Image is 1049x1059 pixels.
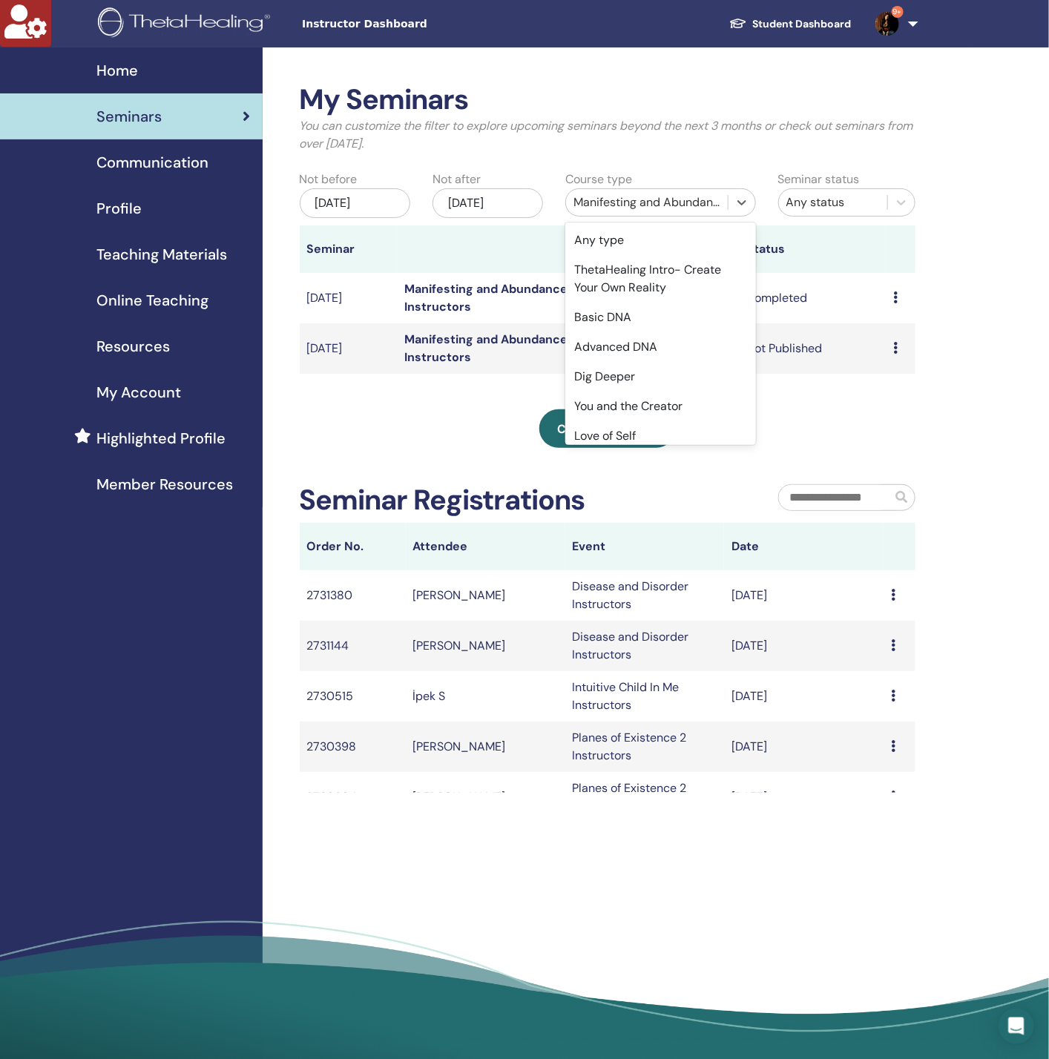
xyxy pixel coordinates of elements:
div: ThetaHealing Intro- Create Your Own Reality [565,255,756,303]
td: 2731380 [300,570,406,621]
span: Member Resources [96,473,233,495]
span: Profile [96,197,142,220]
td: İpek S [406,671,565,722]
td: [PERSON_NAME] [406,722,565,772]
span: Create seminar [558,421,657,437]
td: 2730304 [300,772,406,822]
span: Instructor Dashboard [302,16,524,32]
th: Order No. [300,523,406,570]
td: [DATE] [300,273,398,323]
h2: My Seminars [300,83,916,117]
span: Resources [96,335,170,357]
label: Course type [565,171,632,188]
div: Basic DNA [565,303,756,332]
td: Disease and Disorder Instructors [565,570,724,621]
span: Seminars [96,105,162,128]
th: Attendee [406,523,565,570]
span: Teaching Materials [96,243,227,265]
span: My Account [96,381,181,403]
td: Intuitive Child In Me Instructors [565,671,724,722]
td: [DATE] [724,722,884,772]
div: Love of Self [565,421,756,451]
div: [DATE] [433,188,543,218]
h2: Seminar Registrations [300,484,585,518]
th: Seminar [300,225,398,273]
td: [PERSON_NAME] [406,772,565,822]
td: Planes of Existence 2 Instructors [565,722,724,772]
label: Seminar status [778,171,860,188]
span: Highlighted Profile [96,427,226,449]
label: Not after [433,171,481,188]
td: [DATE] [724,621,884,671]
td: Disease and Disorder Instructors [565,621,724,671]
img: logo.png [98,7,275,41]
th: Event [565,523,724,570]
th: Status [740,225,887,273]
td: [DATE] [724,671,884,722]
div: Manifesting and Abundance Instructors [573,194,720,211]
td: Not Published [740,323,887,374]
div: Open Intercom Messenger [999,1009,1034,1044]
img: graduation-cap-white.svg [729,17,747,30]
td: 2730515 [300,671,406,722]
div: You and the Creator [565,392,756,421]
p: You can customize the filter to explore upcoming seminars beyond the next 3 months or check out s... [300,117,916,153]
td: [PERSON_NAME] [406,621,565,671]
td: Planes of Existence 2 Instructors [565,772,724,822]
span: 9+ [892,6,904,18]
a: Create seminar [539,409,676,448]
span: Communication [96,151,208,174]
span: Home [96,59,138,82]
th: Date [724,523,884,570]
div: Any type [565,225,756,255]
a: Manifesting and Abundance Instructors [404,281,568,314]
div: Advanced DNA [565,332,756,362]
a: Student Dashboard [717,10,864,38]
div: [DATE] [300,188,410,218]
td: 2730398 [300,722,406,772]
td: Completed [740,273,887,323]
span: Online Teaching [96,289,208,311]
td: [PERSON_NAME] [406,570,565,621]
div: Dig Deeper [565,362,756,392]
div: Any status [786,194,880,211]
td: [DATE] [724,772,884,822]
td: 2731144 [300,621,406,671]
a: Manifesting and Abundance Instructors [404,331,568,365]
label: Not before [300,171,358,188]
td: [DATE] [724,570,884,621]
img: default.jpg [875,12,899,36]
td: [DATE] [300,323,398,374]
